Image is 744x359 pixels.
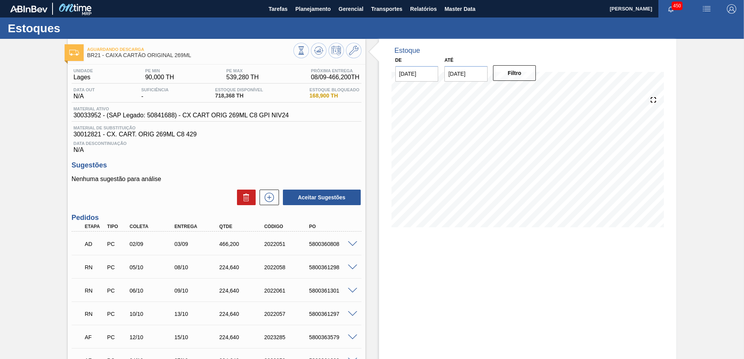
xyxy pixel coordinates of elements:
div: 2022058 [262,264,312,270]
img: Logout [727,4,736,14]
p: Nenhuma sugestão para análise [72,176,361,183]
span: Tarefas [268,4,288,14]
p: RN [85,288,104,294]
span: BR21 - CAIXA CARTÃO ORIGINAL 269ML [87,52,293,58]
div: 5800361301 [307,288,357,294]
p: RN [85,264,104,270]
div: Em renegociação [83,305,106,322]
button: Filtro [493,65,536,81]
input: dd/mm/yyyy [395,66,439,82]
div: 224,640 [218,288,268,294]
div: Pedido de Compra [105,264,128,270]
p: RN [85,311,104,317]
div: 02/09/2025 [128,241,178,247]
div: 15/10/2025 [172,334,223,340]
span: 450 [672,2,683,10]
div: 5800360808 [307,241,357,247]
div: Qtde [218,224,268,229]
div: 05/10/2025 [128,264,178,270]
span: Aguardando Descarga [87,47,293,52]
div: Excluir Sugestões [233,190,256,205]
div: Tipo [105,224,128,229]
div: Em renegociação [83,259,106,276]
div: 12/10/2025 [128,334,178,340]
div: 2023285 [262,334,312,340]
p: AD [85,241,104,247]
div: 5800363579 [307,334,357,340]
div: 466,200 [218,241,268,247]
div: Aceitar Sugestões [279,189,361,206]
div: 2022061 [262,288,312,294]
span: Estoque Disponível [215,87,263,92]
span: 90,000 TH [145,74,174,81]
span: PE MAX [226,68,259,73]
div: N/A [72,138,361,153]
span: 30033952 - (SAP Legado: 50841688) - CX CART ORIG 269ML C8 GPI NIV24 [74,112,289,119]
div: 5800361298 [307,264,357,270]
div: Nova sugestão [256,190,279,205]
span: 30012821 - CX. CART. ORIG 269ML C8 429 [74,131,360,138]
label: Até [444,58,453,63]
button: Visão Geral dos Estoques [293,43,309,58]
input: dd/mm/yyyy [444,66,488,82]
div: 224,640 [218,264,268,270]
div: - [139,87,170,100]
span: Suficiência [141,87,168,92]
div: Pedido de Compra [105,334,128,340]
h3: Sugestões [72,161,361,169]
span: PE MIN [145,68,174,73]
div: Estoque [395,47,420,55]
div: 224,640 [218,334,268,340]
h1: Estoques [8,24,146,33]
span: Data Descontinuação [74,141,360,146]
div: 13/10/2025 [172,311,223,317]
button: Atualizar Gráfico [311,43,326,58]
span: Material de Substituição [74,125,360,130]
div: Entrega [172,224,223,229]
span: Gerencial [339,4,363,14]
div: Pedido de Compra [105,311,128,317]
div: 2022057 [262,311,312,317]
div: 224,640 [218,311,268,317]
div: PO [307,224,357,229]
span: 08/09 - 466,200 TH [311,74,360,81]
button: Notificações [658,3,683,14]
div: Pedido de Compra [105,288,128,294]
div: Aguardando Faturamento [83,329,106,346]
img: Ícone [69,50,79,56]
span: Master Data [444,4,475,14]
div: 03/09/2025 [172,241,223,247]
span: Lages [74,74,93,81]
div: Em renegociação [83,282,106,299]
div: Pedido de Compra [105,241,128,247]
span: 168,900 TH [309,93,359,99]
img: userActions [702,4,711,14]
div: 08/10/2025 [172,264,223,270]
span: Estoque Bloqueado [309,87,359,92]
span: 718,368 TH [215,93,263,99]
div: 2022051 [262,241,312,247]
span: Unidade [74,68,93,73]
div: N/A [72,87,97,100]
button: Programar Estoque [328,43,344,58]
div: 09/10/2025 [172,288,223,294]
div: Coleta [128,224,178,229]
span: Próxima Entrega [311,68,360,73]
p: AF [85,334,104,340]
img: TNhmsLtSVTkK8tSr43FrP2fwEKptu5GPRR3wAAAABJRU5ErkJggg== [10,5,47,12]
div: 5800361297 [307,311,357,317]
div: Código [262,224,312,229]
span: Material ativo [74,106,289,111]
span: Transportes [371,4,402,14]
div: Etapa [83,224,106,229]
span: Relatórios [410,4,437,14]
label: De [395,58,402,63]
span: Planejamento [295,4,331,14]
h3: Pedidos [72,214,361,222]
button: Aceitar Sugestões [283,190,361,205]
span: Data out [74,87,95,92]
button: Ir ao Master Data / Geral [346,43,361,58]
div: 06/10/2025 [128,288,178,294]
span: 539,280 TH [226,74,259,81]
div: Aguardando Descarga [83,235,106,253]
